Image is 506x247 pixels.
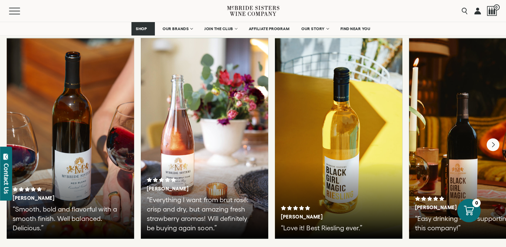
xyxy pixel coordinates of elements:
span: OUR STORY [301,26,325,31]
a: JOIN THE CLUB [200,22,241,35]
div: 0 [472,199,481,207]
p: “Love it! Best Riesling ever.” [281,223,388,232]
h3: [PERSON_NAME] [281,214,373,220]
a: OUR STORY [297,22,333,35]
h3: [PERSON_NAME] [13,195,105,201]
a: OUR BRANDS [158,22,197,35]
a: FIND NEAR YOU [336,22,375,35]
button: Next [487,138,499,151]
span: SHOP [136,26,147,31]
span: JOIN THE CLUB [204,26,233,31]
div: Contact Us [3,163,10,194]
p: “Everything I want from brut rosé: crisp and dry, but amazing fresh strawberry aromas! Will defin... [147,195,254,232]
span: OUR BRANDS [163,26,189,31]
span: 0 [494,4,500,10]
a: AFFILIATE PROGRAM [244,22,294,35]
span: AFFILIATE PROGRAM [249,26,290,31]
h3: [PERSON_NAME] [147,185,239,191]
span: FIND NEAR YOU [340,26,371,31]
p: “Smooth, bold and flavorful with a smooth finish. Well balanced. Delicious.” [13,204,120,232]
a: SHOP [131,22,155,35]
button: Mobile Menu Trigger [9,8,33,14]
